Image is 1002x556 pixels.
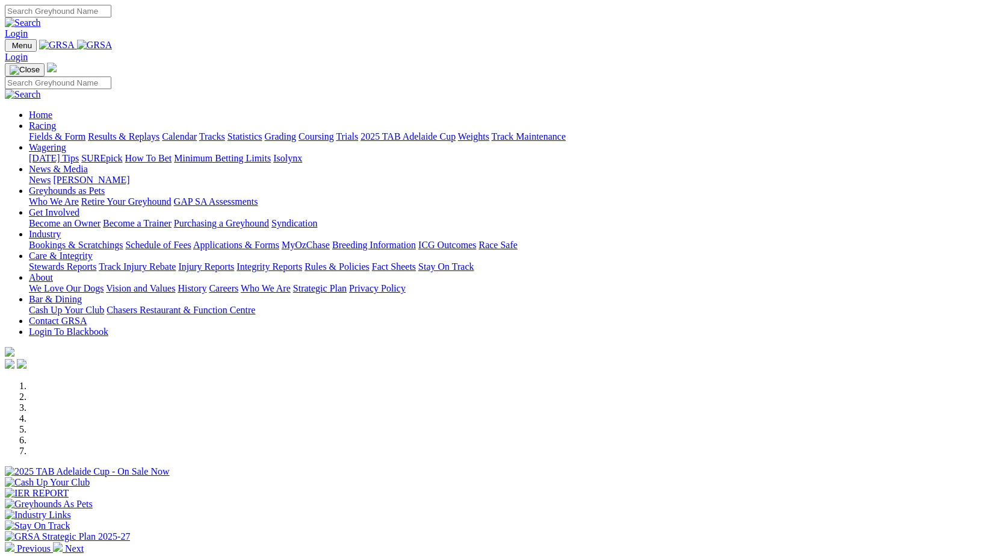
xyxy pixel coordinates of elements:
[29,240,997,251] div: Industry
[29,110,52,120] a: Home
[298,131,334,142] a: Coursing
[107,305,255,315] a: Chasers Restaurant & Function Centre
[53,542,63,552] img: chevron-right-pager-white.svg
[29,229,61,239] a: Industry
[29,186,105,196] a: Greyhounds as Pets
[47,63,57,72] img: logo-grsa-white.png
[5,52,28,62] a: Login
[29,261,96,272] a: Stewards Reports
[29,142,66,152] a: Wagering
[29,218,101,228] a: Become an Owner
[29,305,104,315] a: Cash Up Your Club
[29,240,123,250] a: Bookings & Scratchings
[332,240,416,250] a: Breeding Information
[29,153,997,164] div: Wagering
[5,28,28,39] a: Login
[88,131,159,142] a: Results & Replays
[29,164,88,174] a: News & Media
[29,261,997,272] div: Care & Integrity
[29,196,79,207] a: Who We Are
[17,543,51,554] span: Previous
[106,283,175,293] a: Vision and Values
[29,153,79,163] a: [DATE] Tips
[5,520,70,531] img: Stay On Track
[5,477,90,488] img: Cash Up Your Club
[273,153,302,163] a: Isolynx
[174,218,269,228] a: Purchasing a Greyhound
[29,120,56,131] a: Racing
[29,175,51,185] a: News
[241,283,291,293] a: Who We Are
[5,542,14,552] img: chevron-left-pager-white.svg
[5,488,69,499] img: IER REPORT
[418,261,474,272] a: Stay On Track
[271,218,317,228] a: Syndication
[199,131,225,142] a: Tracks
[5,466,170,477] img: 2025 TAB Adelaide Cup - On Sale Now
[5,359,14,369] img: facebook.svg
[174,153,271,163] a: Minimum Betting Limits
[99,261,176,272] a: Track Injury Rebate
[360,131,456,142] a: 2025 TAB Adelaide Cup
[418,240,476,250] a: ICG Outcomes
[174,196,258,207] a: GAP SA Assessments
[77,40,113,51] img: GRSA
[39,40,75,51] img: GRSA
[29,131,85,142] a: Fields & Form
[5,510,71,520] img: Industry Links
[478,240,517,250] a: Race Safe
[10,65,40,75] img: Close
[349,283,406,293] a: Privacy Policy
[336,131,358,142] a: Trials
[29,294,82,304] a: Bar & Dining
[29,272,53,283] a: About
[162,131,197,142] a: Calendar
[193,240,279,250] a: Applications & Forms
[29,316,87,326] a: Contact GRSA
[5,543,53,554] a: Previous
[53,175,129,185] a: [PERSON_NAME]
[293,283,347,293] a: Strategic Plan
[125,240,191,250] a: Schedule of Fees
[282,240,330,250] a: MyOzChase
[125,153,172,163] a: How To Bet
[81,196,172,207] a: Retire Your Greyhound
[209,283,238,293] a: Careers
[5,347,14,357] img: logo-grsa-white.png
[29,283,997,294] div: About
[227,131,262,142] a: Statistics
[5,499,93,510] img: Greyhounds As Pets
[372,261,416,272] a: Fact Sheets
[65,543,84,554] span: Next
[12,41,32,50] span: Menu
[29,196,997,207] div: Greyhounds as Pets
[5,63,45,77] button: Toggle navigation
[29,207,79,217] a: Get Involved
[29,175,997,186] div: News & Media
[237,261,302,272] a: Integrity Reports
[178,283,206,293] a: History
[458,131,489,142] a: Weights
[492,131,566,142] a: Track Maintenance
[29,283,104,293] a: We Love Our Dogs
[29,218,997,229] div: Get Involved
[53,543,84,554] a: Next
[5,77,111,89] input: Search
[29,326,108,337] a: Login To Blackbook
[305,261,370,272] a: Rules & Policies
[103,218,172,228] a: Become a Trainer
[5,531,130,542] img: GRSA Strategic Plan 2025-27
[81,153,122,163] a: SUREpick
[29,305,997,316] div: Bar & Dining
[5,5,111,17] input: Search
[5,17,41,28] img: Search
[178,261,234,272] a: Injury Reports
[5,89,41,100] img: Search
[29,251,93,261] a: Care & Integrity
[17,359,26,369] img: twitter.svg
[5,39,37,52] button: Toggle navigation
[29,131,997,142] div: Racing
[265,131,296,142] a: Grading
